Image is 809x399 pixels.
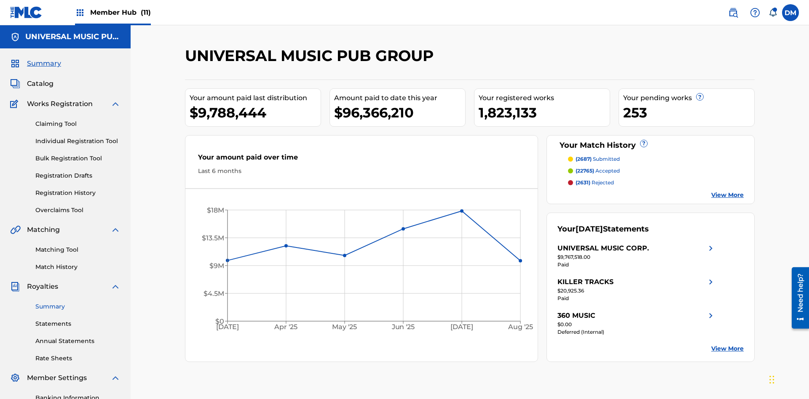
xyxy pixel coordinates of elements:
[10,32,20,42] img: Accounts
[706,277,716,287] img: right chevron icon
[27,99,93,109] span: Works Registration
[334,103,465,122] div: $96,366,210
[557,328,716,336] div: Deferred (Internal)
[557,253,716,261] div: $9,767,518.00
[576,179,614,186] p: rejected
[185,46,438,65] h2: UNIVERSAL MUSIC PUB GROUP
[725,4,742,21] a: Public Search
[35,337,121,346] a: Annual Statements
[216,323,239,331] tspan: [DATE]
[10,225,21,235] img: Matching
[90,8,151,17] span: Member Hub
[10,59,61,69] a: SummarySummary
[696,93,703,100] span: ?
[750,8,760,18] img: help
[568,167,744,175] a: (22765) accepted
[568,155,744,163] a: (2687) submitted
[568,179,744,186] a: (2631) rejected
[207,206,224,214] tspan: $18M
[141,8,151,16] span: (11)
[557,311,595,321] div: 360 MUSIC
[557,261,716,269] div: Paid
[576,168,594,174] span: (22765)
[391,323,415,331] tspan: Jun '25
[10,79,54,89] a: CatalogCatalog
[110,373,121,383] img: expand
[35,302,121,311] a: Summary
[711,191,744,199] a: View More
[576,224,603,234] span: [DATE]
[576,167,620,175] p: accepted
[334,93,465,103] div: Amount paid to date this year
[706,243,716,253] img: right chevron icon
[640,140,647,147] span: ?
[35,189,121,197] a: Registration History
[110,282,121,292] img: expand
[557,287,716,295] div: $20,925.36
[557,277,613,287] div: KILLER TRACKS
[190,93,321,103] div: Your amount paid last distribution
[557,140,744,151] div: Your Match History
[35,263,121,271] a: Match History
[35,245,121,254] a: Matching Tool
[35,319,121,328] a: Statements
[27,59,61,69] span: Summary
[10,282,20,292] img: Royalties
[27,79,54,89] span: Catalog
[557,277,716,302] a: KILLER TRACKSright chevron icon$20,925.36Paid
[769,367,774,392] div: Drag
[623,103,754,122] div: 253
[747,4,763,21] div: Help
[767,359,809,399] iframe: Chat Widget
[451,323,474,331] tspan: [DATE]
[557,223,649,235] div: Your Statements
[198,152,525,167] div: Your amount paid over time
[35,137,121,146] a: Individual Registration Tool
[576,179,590,186] span: (2631)
[10,6,43,19] img: MLC Logo
[35,171,121,180] a: Registration Drafts
[557,321,716,328] div: $0.00
[25,32,121,42] h5: UNIVERSAL MUSIC PUB GROUP
[706,311,716,321] img: right chevron icon
[557,311,716,336] a: 360 MUSICright chevron icon$0.00Deferred (Internal)
[10,79,20,89] img: Catalog
[10,99,21,109] img: Works Registration
[576,155,620,163] p: submitted
[10,59,20,69] img: Summary
[10,373,20,383] img: Member Settings
[557,243,716,269] a: UNIVERSAL MUSIC CORP.right chevron icon$9,767,518.00Paid
[711,344,744,353] a: View More
[769,8,777,17] div: Notifications
[110,225,121,235] img: expand
[557,295,716,302] div: Paid
[215,317,224,325] tspan: $0
[782,4,799,21] div: User Menu
[557,243,649,253] div: UNIVERSAL MUSIC CORP.
[35,354,121,363] a: Rate Sheets
[576,156,592,162] span: (2687)
[110,99,121,109] img: expand
[332,323,357,331] tspan: May '25
[479,93,610,103] div: Your registered works
[508,323,533,331] tspan: Aug '25
[623,93,754,103] div: Your pending works
[274,323,298,331] tspan: Apr '25
[27,373,87,383] span: Member Settings
[209,262,224,270] tspan: $9M
[75,8,85,18] img: Top Rightsholders
[202,234,224,242] tspan: $13.5M
[198,167,525,176] div: Last 6 months
[190,103,321,122] div: $9,788,444
[728,8,738,18] img: search
[35,206,121,215] a: Overclaims Tool
[27,282,58,292] span: Royalties
[479,103,610,122] div: 1,823,133
[35,154,121,163] a: Bulk Registration Tool
[35,120,121,128] a: Claiming Tool
[785,264,809,333] iframe: Resource Center
[204,290,224,298] tspan: $4.5M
